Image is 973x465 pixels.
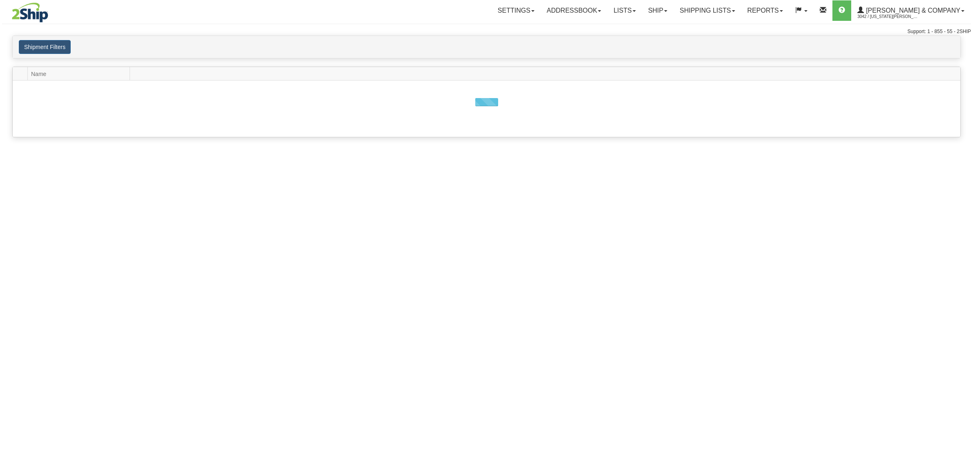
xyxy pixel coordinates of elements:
div: Support: 1 - 855 - 55 - 2SHIP [2,28,971,35]
span: [PERSON_NAME] & Company [864,7,960,14]
a: Settings [492,0,541,21]
span: 3042 / [US_STATE][PERSON_NAME] [857,13,919,21]
img: logo3042.jpg [2,2,58,23]
a: Reports [741,0,789,21]
a: Addressbook [541,0,608,21]
a: [PERSON_NAME] & Company 3042 / [US_STATE][PERSON_NAME] [851,0,971,21]
a: Shipping lists [673,0,741,21]
iframe: chat widget [954,191,972,274]
button: Shipment Filters [19,40,71,54]
a: Lists [607,0,642,21]
a: Ship [642,0,673,21]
